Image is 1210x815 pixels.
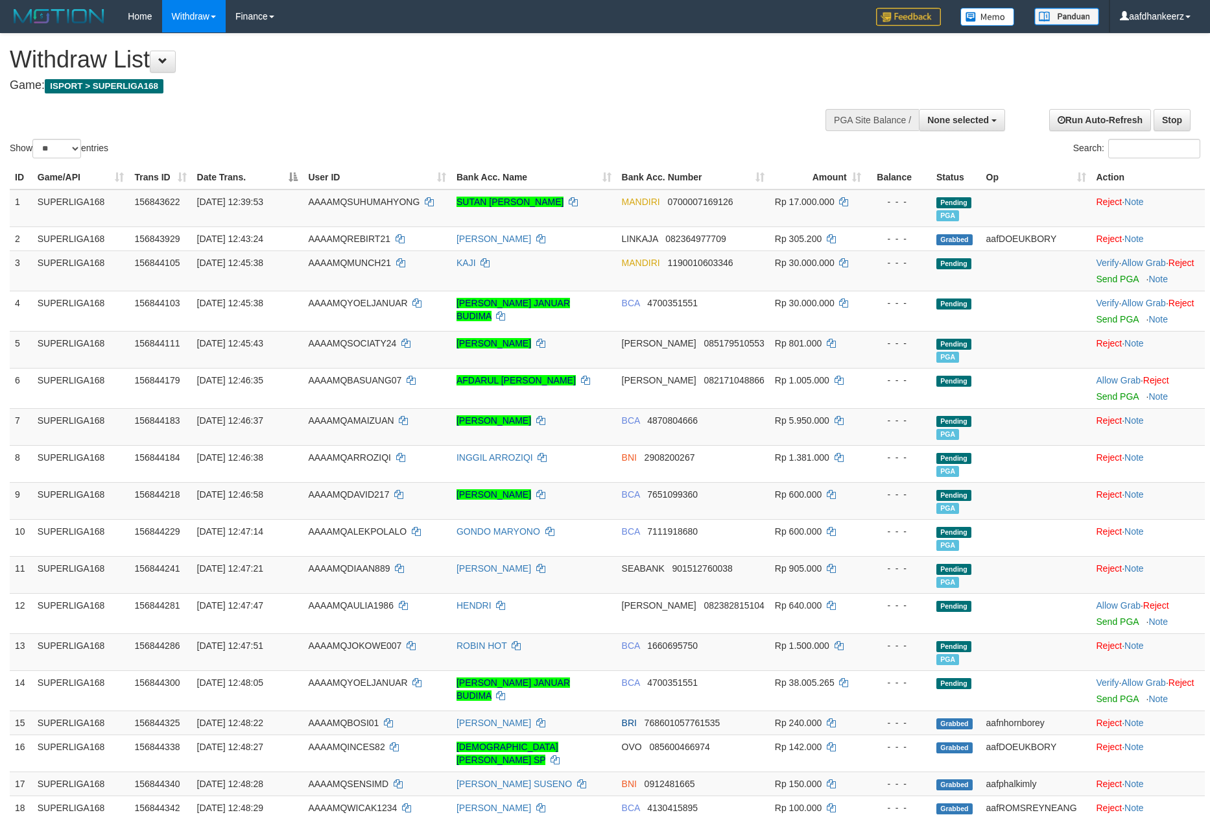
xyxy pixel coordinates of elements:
[1097,375,1143,385] span: ·
[825,109,919,131] div: PGA Site Balance /
[457,197,563,207] a: SUTAN [PERSON_NAME]
[775,258,835,268] span: Rp 30.000.000
[872,562,926,575] div: - - -
[10,189,32,227] td: 1
[32,445,130,482] td: SUPERLIGA168
[197,452,263,463] span: [DATE] 12:46:38
[1091,735,1205,772] td: ·
[775,600,822,611] span: Rp 640.000
[1168,298,1194,308] a: Reject
[936,298,971,310] span: Pending
[32,482,130,519] td: SUPERLIGA168
[32,189,130,227] td: SUPERLIGA168
[622,640,640,651] span: BCA
[457,718,531,728] a: [PERSON_NAME]
[10,482,32,519] td: 9
[1143,600,1169,611] a: Reject
[775,640,829,651] span: Rp 1.500.000
[872,488,926,501] div: - - -
[197,197,263,207] span: [DATE] 12:39:53
[872,716,926,729] div: - - -
[936,601,971,612] span: Pending
[1097,452,1122,463] a: Reject
[10,291,32,331] td: 4
[197,298,263,308] span: [DATE] 12:45:38
[936,490,971,501] span: Pending
[10,519,32,556] td: 10
[1097,415,1122,426] a: Reject
[775,677,835,688] span: Rp 38.005.265
[32,519,130,556] td: SUPERLIGA168
[1148,616,1168,627] a: Note
[960,8,1015,26] img: Button%20Memo.svg
[308,718,379,728] span: AAAAMQBOSI01
[936,564,971,575] span: Pending
[308,563,390,574] span: AAAAMQDIAAN889
[622,563,665,574] span: SEABANK
[134,677,180,688] span: 156844300
[197,489,263,500] span: [DATE] 12:46:58
[1091,772,1205,796] td: ·
[457,563,531,574] a: [PERSON_NAME]
[32,670,130,711] td: SUPERLIGA168
[1121,258,1168,268] span: ·
[1091,331,1205,368] td: ·
[927,115,989,125] span: None selected
[1097,803,1122,813] a: Reject
[647,677,698,688] span: Copy 4700351551 to clipboard
[645,452,695,463] span: Copy 2908200267 to clipboard
[936,429,959,440] span: Marked by aafsoycanthlai
[10,556,32,593] td: 11
[1143,375,1169,385] a: Reject
[665,234,726,244] span: Copy 082364977709 to clipboard
[936,742,973,753] span: Grabbed
[872,232,926,245] div: - - -
[936,453,971,464] span: Pending
[936,234,973,245] span: Grabbed
[10,6,108,26] img: MOTION_logo.png
[32,772,130,796] td: SUPERLIGA168
[457,600,492,611] a: HENDRI
[10,670,32,711] td: 14
[10,711,32,735] td: 15
[32,368,130,408] td: SUPERLIGA168
[197,526,263,537] span: [DATE] 12:47:14
[1168,677,1194,688] a: Reject
[308,197,420,207] span: AAAAMQSUHUMAHYONG
[622,298,640,308] span: BCA
[872,451,926,464] div: - - -
[134,742,180,752] span: 156844338
[308,779,388,789] span: AAAAMQSENSIMD
[32,633,130,670] td: SUPERLIGA168
[192,165,303,189] th: Date Trans.: activate to sort column descending
[308,600,394,611] span: AAAAMQAULIA1986
[936,678,971,689] span: Pending
[32,593,130,633] td: SUPERLIGA168
[775,742,822,752] span: Rp 142.000
[1097,779,1122,789] a: Reject
[1124,742,1144,752] a: Note
[936,258,971,269] span: Pending
[1097,526,1122,537] a: Reject
[308,415,394,426] span: AAAAMQAMAIZUAN
[457,640,507,651] a: ROBIN HOT
[32,165,130,189] th: Game/API: activate to sort column ascending
[1148,694,1168,704] a: Note
[622,677,640,688] span: BCA
[1124,338,1144,348] a: Note
[1108,139,1200,158] input: Search:
[936,654,959,665] span: Marked by aafsoycanthlai
[197,718,263,728] span: [DATE] 12:48:22
[1097,616,1139,627] a: Send PGA
[10,47,794,73] h1: Withdraw List
[32,735,130,772] td: SUPERLIGA168
[1097,563,1122,574] a: Reject
[308,677,407,688] span: AAAAMQYOELJANUAR
[1091,556,1205,593] td: ·
[10,139,108,158] label: Show entries
[872,599,926,612] div: - - -
[1097,600,1143,611] span: ·
[936,779,973,790] span: Grabbed
[32,556,130,593] td: SUPERLIGA168
[457,415,531,426] a: [PERSON_NAME]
